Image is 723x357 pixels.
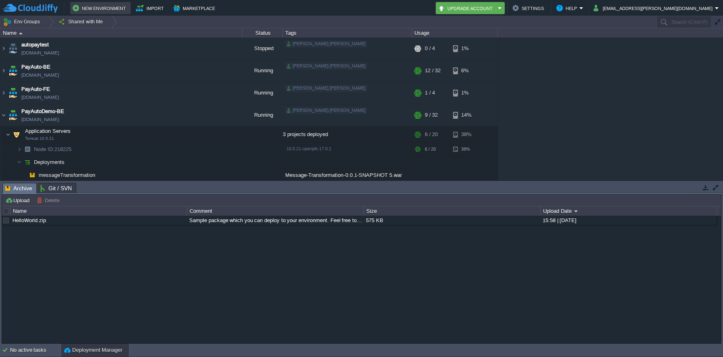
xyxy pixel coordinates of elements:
[453,104,479,126] div: 14%
[242,38,283,59] div: Stopped
[21,115,59,124] a: [DOMAIN_NAME]
[37,197,62,204] button: Delete
[541,216,717,225] div: 15:58 | [DATE]
[242,60,283,82] div: Running
[3,16,43,27] button: Env Groups
[22,156,33,168] img: AMDAwAAAACH5BAEAAAAALAAAAAABAAEAAAICRAEAOw==
[242,104,283,126] div: Running
[0,60,7,82] img: AMDAwAAAACH5BAEAAAAALAAAAAABAAEAAAICRAEAOw==
[283,28,412,38] div: Tags
[6,126,10,143] img: AMDAwAAAACH5BAEAAAAALAAAAAABAAEAAAICRAEAOw==
[541,206,717,216] div: Upload Date
[21,63,50,71] a: PayAuto-BE
[1,28,242,38] div: Name
[10,344,61,357] div: No active tasks
[243,28,282,38] div: Status
[136,3,166,13] button: Import
[425,38,435,59] div: 0 / 4
[3,3,58,13] img: CloudJiffy
[7,60,19,82] img: AMDAwAAAACH5BAEAAAAALAAAAAABAAEAAAICRAEAOw==
[453,38,479,59] div: 1%
[242,82,283,104] div: Running
[173,3,217,13] button: Marketplace
[7,38,19,59] img: AMDAwAAAACH5BAEAAAAALAAAAAABAAEAAAICRAEAOw==
[425,143,436,155] div: 6 / 20
[24,128,72,134] span: Application Servers
[33,146,73,153] span: 218225
[453,82,479,104] div: 1%
[556,3,579,13] button: Help
[188,206,364,216] div: Comment
[40,183,72,193] span: Git / SVN
[438,3,495,13] button: Upgrade Account
[7,104,19,126] img: AMDAwAAAACH5BAEAAAAALAAAAAABAAEAAAICRAEAOw==
[425,126,438,143] div: 6 / 20
[5,183,32,193] span: Archive
[11,126,22,143] img: AMDAwAAAACH5BAEAAAAALAAAAAABAAEAAAICRAEAOw==
[21,41,49,49] a: autopaytest
[285,107,367,114] div: [PERSON_NAME].[PERSON_NAME]
[21,85,50,93] a: PayAuto-FE
[24,128,72,134] a: Application ServersTomcat 10.0.21
[512,3,546,13] button: Settings
[22,169,27,181] img: AMDAwAAAACH5BAEAAAAALAAAAAABAAEAAAICRAEAOw==
[59,16,106,27] button: Shared with Me
[286,146,331,151] span: 10.0.21-openjdk-17.0.2
[453,143,479,155] div: 38%
[593,3,715,13] button: [EMAIL_ADDRESS][PERSON_NAME][DOMAIN_NAME]
[283,126,412,143] div: 3 projects deployed
[17,143,22,155] img: AMDAwAAAACH5BAEAAAAALAAAAAABAAEAAAICRAEAOw==
[285,63,367,70] div: [PERSON_NAME].[PERSON_NAME]
[412,28,497,38] div: Usage
[5,197,32,204] button: Upload
[364,206,540,216] div: Size
[425,60,441,82] div: 12 / 32
[17,156,22,168] img: AMDAwAAAACH5BAEAAAAALAAAAAABAAEAAAICRAEAOw==
[425,82,435,104] div: 1 / 4
[425,104,438,126] div: 9 / 32
[33,146,73,153] a: Node ID:218225
[33,159,66,166] a: Deployments
[27,169,38,181] img: AMDAwAAAACH5BAEAAAAALAAAAAABAAEAAAICRAEAOw==
[64,346,122,354] button: Deployment Manager
[187,216,363,225] div: Sample package which you can deploy to your environment. Feel free to delete and upload a package...
[22,143,33,155] img: AMDAwAAAACH5BAEAAAAALAAAAAABAAEAAAICRAEAOw==
[285,85,367,92] div: [PERSON_NAME].[PERSON_NAME]
[21,49,59,57] a: [DOMAIN_NAME]
[25,136,54,141] span: Tomcat 10.0.21
[73,3,128,13] button: New Environment
[21,93,59,101] a: [DOMAIN_NAME]
[34,146,54,152] span: Node ID:
[21,107,64,115] a: PayAutoDemo-BE
[0,104,7,126] img: AMDAwAAAACH5BAEAAAAALAAAAAABAAEAAAICRAEAOw==
[0,82,7,104] img: AMDAwAAAACH5BAEAAAAALAAAAAABAAEAAAICRAEAOw==
[11,206,187,216] div: Name
[285,40,367,48] div: [PERSON_NAME].[PERSON_NAME]
[13,217,46,223] a: HelloWorld.zip
[7,82,19,104] img: AMDAwAAAACH5BAEAAAAALAAAAAABAAEAAAICRAEAOw==
[364,216,540,225] div: 575 KB
[19,32,23,34] img: AMDAwAAAACH5BAEAAAAALAAAAAABAAEAAAICRAEAOw==
[453,126,479,143] div: 38%
[21,71,59,79] a: [DOMAIN_NAME]
[38,172,96,178] a: messageTransformation
[0,38,7,59] img: AMDAwAAAACH5BAEAAAAALAAAAAABAAEAAAICRAEAOw==
[453,60,479,82] div: 6%
[283,169,412,181] div: Message-Transformation-0.0.1-SNAPSHOT 5.war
